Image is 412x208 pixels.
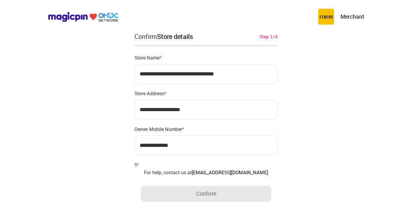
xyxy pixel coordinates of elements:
[192,169,268,175] a: [EMAIL_ADDRESS][DOMAIN_NAME]
[134,32,193,41] div: Confirm
[134,162,278,168] div: Store Mobile Number
[141,186,271,202] button: Confirm
[259,33,278,40] div: Step 1/4
[134,90,278,96] div: Store Address
[340,13,364,21] p: Merchant
[141,169,271,175] div: For help, contact us at
[318,9,334,25] img: circus.b677b59b.png
[48,12,119,22] img: ondc-logo-new-small.8a59708e.svg
[157,32,193,41] div: Store details
[134,126,278,132] div: Owner Mobile Number
[134,54,278,61] div: Store Name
